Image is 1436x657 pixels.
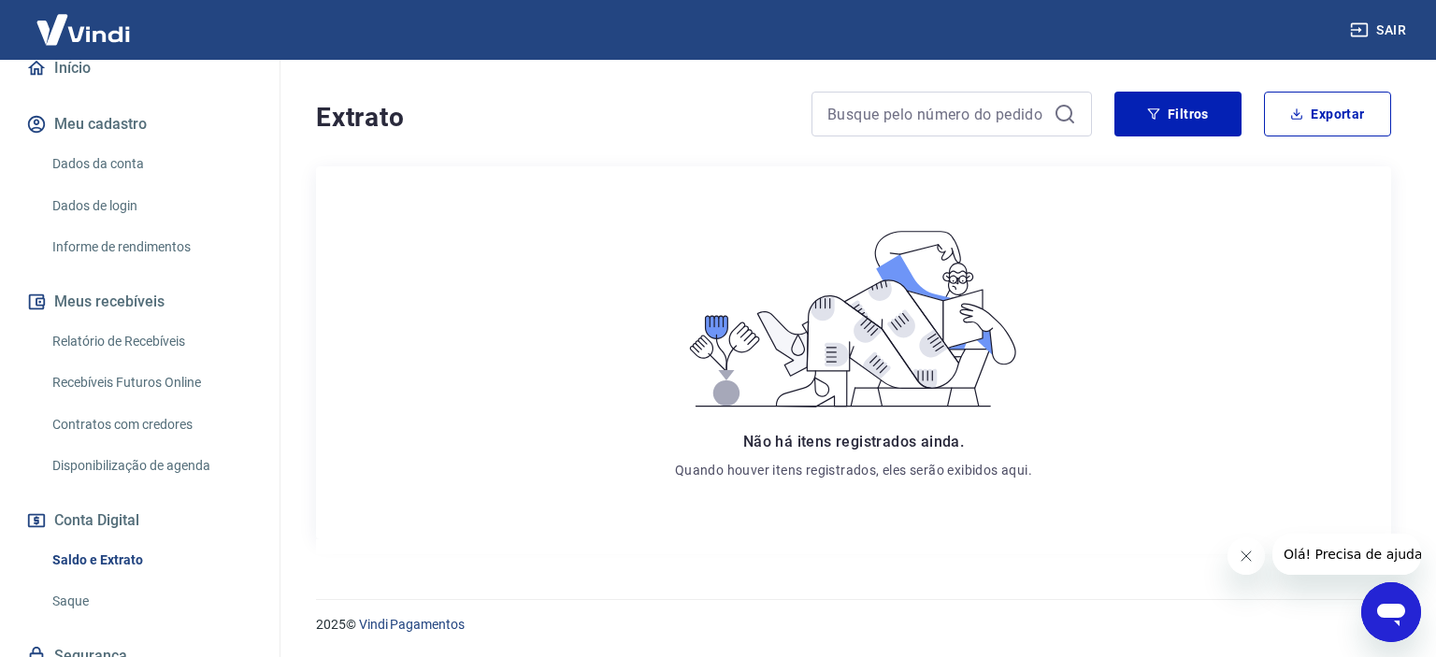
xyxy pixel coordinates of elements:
a: Disponibilização de agenda [45,447,257,485]
span: Não há itens registrados ainda. [743,433,964,450]
img: Vindi [22,1,144,58]
button: Exportar [1264,92,1391,136]
a: Saldo e Extrato [45,541,257,579]
button: Conta Digital [22,500,257,541]
a: Informe de rendimentos [45,228,257,266]
button: Meus recebíveis [22,281,257,322]
span: Olá! Precisa de ajuda? [11,13,157,28]
p: 2025 © [316,615,1391,635]
h4: Extrato [316,99,789,136]
a: Início [22,48,257,89]
input: Busque pelo número do pedido [827,100,1046,128]
a: Saque [45,582,257,621]
p: Quando houver itens registrados, eles serão exibidos aqui. [675,461,1032,479]
iframe: Botão para abrir a janela de mensagens [1361,582,1421,642]
a: Dados da conta [45,145,257,183]
a: Vindi Pagamentos [359,617,465,632]
a: Recebíveis Futuros Online [45,364,257,402]
button: Sair [1346,13,1414,48]
iframe: Mensagem da empresa [1272,534,1421,575]
a: Contratos com credores [45,406,257,444]
a: Relatório de Recebíveis [45,322,257,361]
button: Filtros [1114,92,1242,136]
button: Meu cadastro [22,104,257,145]
a: Dados de login [45,187,257,225]
iframe: Fechar mensagem [1228,537,1265,575]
